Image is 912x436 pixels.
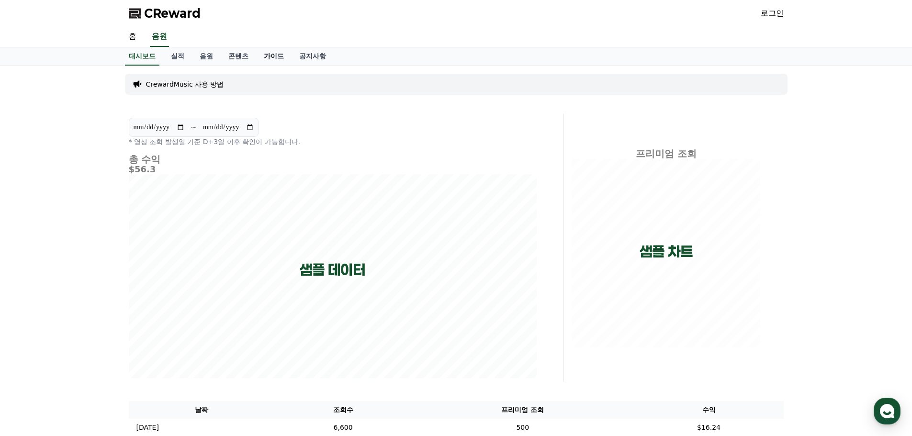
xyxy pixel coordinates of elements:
[125,47,159,66] a: 대시보드
[192,47,221,66] a: 음원
[124,303,184,327] a: 설정
[121,27,144,47] a: 홈
[146,79,224,89] a: CrewardMusic 사용 방법
[88,318,99,326] span: 대화
[163,47,192,66] a: 실적
[634,401,784,419] th: 수익
[572,148,761,159] h4: 프리미엄 조회
[63,303,124,327] a: 대화
[129,137,537,146] p: * 영상 조회 발생일 기준 D+3일 이후 확인이 가능합니다.
[129,6,201,21] a: CReward
[191,122,197,133] p: ~
[292,47,334,66] a: 공지사항
[221,47,256,66] a: 콘텐츠
[275,401,411,419] th: 조회수
[3,303,63,327] a: 홈
[129,154,537,165] h4: 총 수익
[150,27,169,47] a: 음원
[129,401,275,419] th: 날짜
[256,47,292,66] a: 가이드
[411,401,634,419] th: 프리미엄 조회
[144,6,201,21] span: CReward
[30,318,36,325] span: 홈
[640,243,693,260] p: 샘플 차트
[148,318,159,325] span: 설정
[761,8,784,19] a: 로그인
[136,423,159,433] p: [DATE]
[129,165,537,174] h5: $56.3
[300,261,365,279] p: 샘플 데이터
